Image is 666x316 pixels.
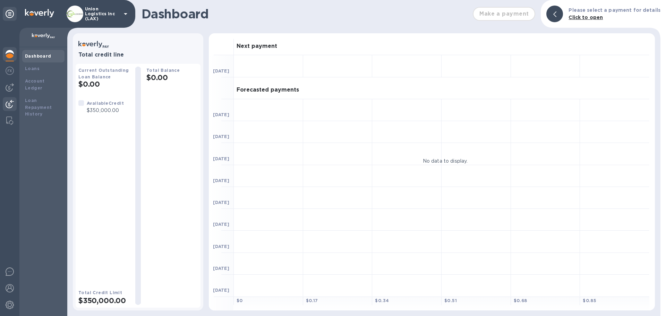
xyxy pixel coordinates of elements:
[78,290,122,295] b: Total Credit Limit
[213,156,229,161] b: [DATE]
[3,7,17,21] div: Unpin categories
[25,98,52,117] b: Loan Repayment History
[25,66,40,71] b: Loans
[444,298,457,303] b: $ 0.51
[78,80,130,88] h2: $0.00
[87,107,124,114] p: $350,000.00
[213,222,229,227] b: [DATE]
[146,73,198,82] h2: $0.00
[213,288,229,293] b: [DATE]
[146,68,180,73] b: Total Balance
[213,200,229,205] b: [DATE]
[78,52,198,58] h3: Total credit line
[213,134,229,139] b: [DATE]
[514,298,527,303] b: $ 0.68
[25,9,54,17] img: Logo
[25,78,45,91] b: Account Ledger
[213,112,229,117] b: [DATE]
[213,266,229,271] b: [DATE]
[569,15,603,20] b: Click to open
[87,101,124,106] b: Available Credit
[78,296,130,305] h2: $350,000.00
[213,244,229,249] b: [DATE]
[423,157,468,164] p: No data to display.
[569,7,660,13] b: Please select a payment for details
[237,298,243,303] b: $ 0
[6,67,14,75] img: Foreign exchange
[237,87,299,93] h3: Forecasted payments
[375,298,389,303] b: $ 0.34
[213,178,229,183] b: [DATE]
[78,68,129,79] b: Current Outstanding Loan Balance
[237,43,277,50] h3: Next payment
[583,298,596,303] b: $ 0.85
[25,53,51,59] b: Dashboard
[142,7,469,21] h1: Dashboard
[306,298,318,303] b: $ 0.17
[213,68,229,74] b: [DATE]
[85,7,120,21] p: Union Logistics Inc (LAX)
